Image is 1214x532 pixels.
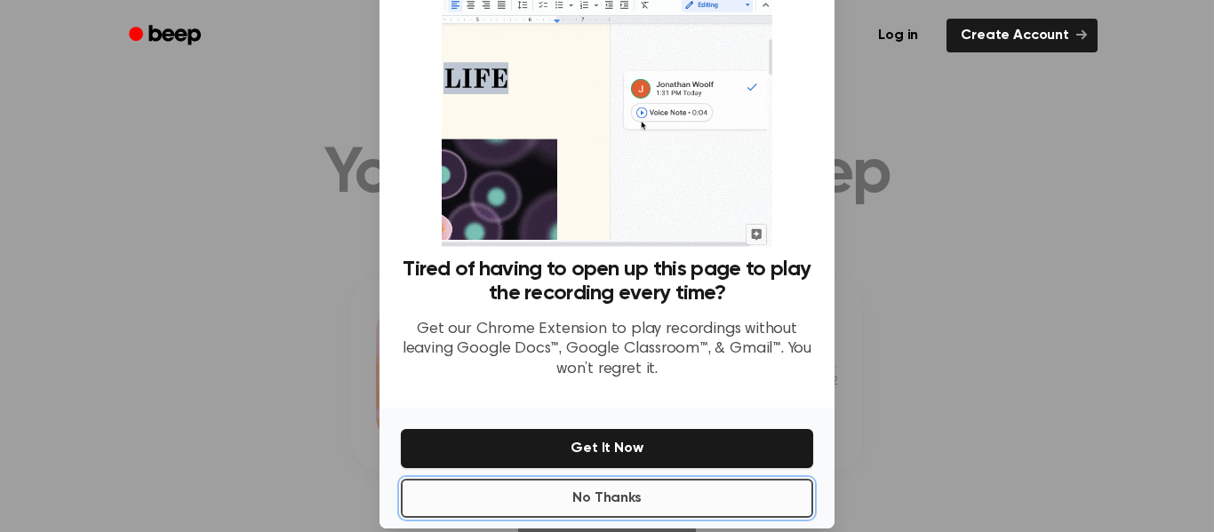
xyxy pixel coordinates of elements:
[401,429,813,468] button: Get It Now
[401,479,813,518] button: No Thanks
[401,320,813,380] p: Get our Chrome Extension to play recordings without leaving Google Docs™, Google Classroom™, & Gm...
[401,258,813,306] h3: Tired of having to open up this page to play the recording every time?
[946,19,1098,52] a: Create Account
[116,19,217,53] a: Beep
[860,15,936,56] a: Log in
